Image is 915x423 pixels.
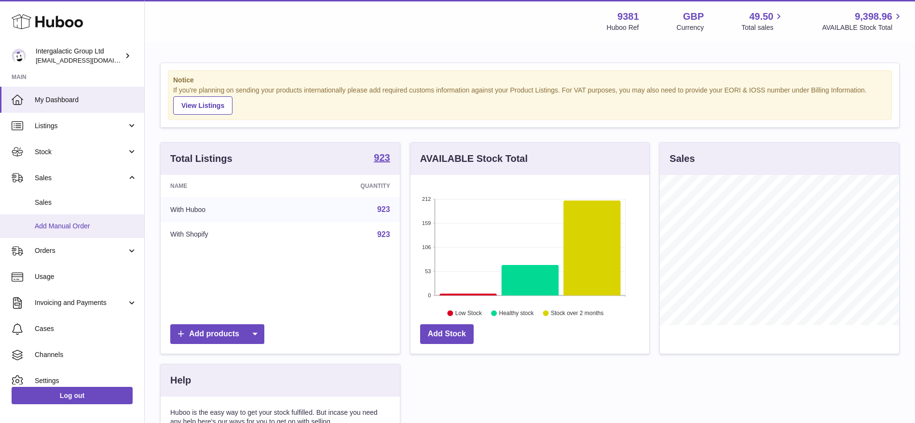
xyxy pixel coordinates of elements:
a: 49.50 Total sales [741,10,784,32]
span: Invoicing and Payments [35,298,127,307]
span: Total sales [741,23,784,32]
strong: 9381 [617,10,639,23]
span: 9,398.96 [855,10,892,23]
a: 923 [377,230,390,238]
span: Settings [35,376,137,385]
a: Add Stock [420,324,474,344]
text: Stock over 2 months [551,310,603,317]
h3: Sales [669,152,695,165]
a: Add products [170,324,264,344]
span: Sales [35,198,137,207]
div: If you're planning on sending your products internationally please add required customs informati... [173,86,887,115]
span: Usage [35,272,137,281]
a: View Listings [173,96,232,115]
div: Huboo Ref [607,23,639,32]
span: Sales [35,173,127,183]
span: Cases [35,324,137,333]
text: 0 [428,292,431,298]
td: With Huboo [161,197,289,222]
span: Add Manual Order [35,222,137,231]
th: Name [161,175,289,197]
text: 159 [422,220,431,226]
span: [EMAIL_ADDRESS][DOMAIN_NAME] [36,56,142,64]
td: With Shopify [161,222,289,247]
a: 9,398.96 AVAILABLE Stock Total [822,10,903,32]
div: Intergalactic Group Ltd [36,47,123,65]
th: Quantity [289,175,399,197]
h3: AVAILABLE Stock Total [420,152,528,165]
div: Currency [677,23,704,32]
img: internalAdmin-9381@internal.huboo.com [12,49,26,63]
h3: Total Listings [170,152,232,165]
span: Listings [35,121,127,131]
span: Channels [35,350,137,359]
strong: GBP [683,10,704,23]
text: 53 [425,268,431,274]
text: 106 [422,244,431,250]
text: Healthy stock [499,310,534,317]
span: AVAILABLE Stock Total [822,23,903,32]
a: Log out [12,387,133,404]
span: Orders [35,246,127,255]
strong: 923 [374,153,390,162]
span: My Dashboard [35,95,137,105]
text: 212 [422,196,431,202]
h3: Help [170,374,191,387]
strong: Notice [173,76,887,85]
span: Stock [35,147,127,157]
span: 49.50 [749,10,773,23]
a: 923 [374,153,390,164]
text: Low Stock [455,310,482,317]
a: 923 [377,205,390,213]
